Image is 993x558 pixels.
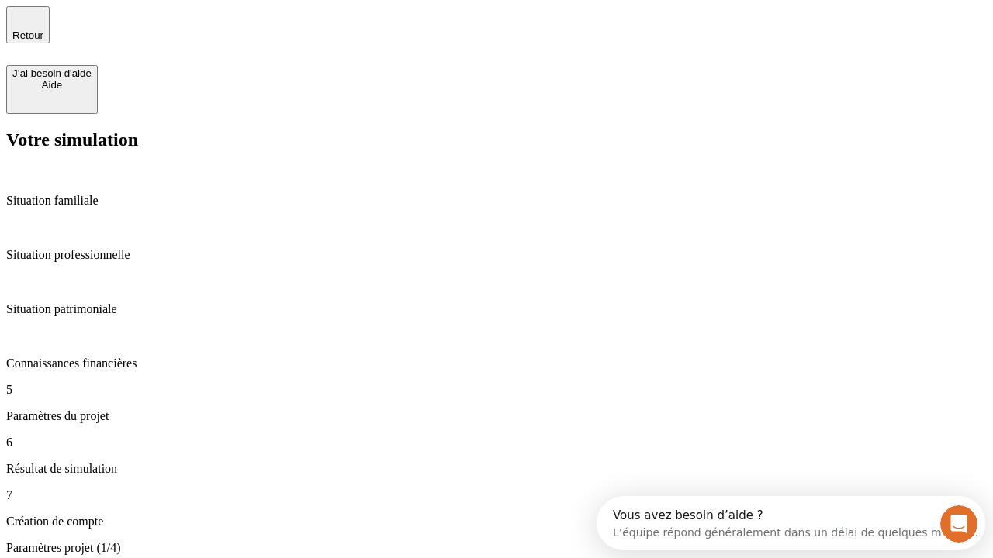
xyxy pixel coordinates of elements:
[12,79,92,91] div: Aide
[6,488,987,502] p: 7
[940,505,977,542] iframe: Intercom live chat
[6,194,987,208] p: Situation familiale
[6,515,987,529] p: Création de compte
[6,302,987,316] p: Situation patrimoniale
[6,6,427,49] div: Ouvrir le Messenger Intercom
[16,26,382,42] div: L’équipe répond généralement dans un délai de quelques minutes.
[597,496,985,550] iframe: Intercom live chat discovery launcher
[6,356,987,370] p: Connaissances financières
[6,65,98,114] button: J’ai besoin d'aideAide
[6,6,50,43] button: Retour
[12,29,43,41] span: Retour
[6,383,987,397] p: 5
[6,436,987,449] p: 6
[12,67,92,79] div: J’ai besoin d'aide
[6,248,987,262] p: Situation professionnelle
[6,409,987,423] p: Paramètres du projet
[16,13,382,26] div: Vous avez besoin d’aide ?
[6,541,987,555] p: Paramètres projet (1/4)
[6,129,987,150] h2: Votre simulation
[6,462,987,476] p: Résultat de simulation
